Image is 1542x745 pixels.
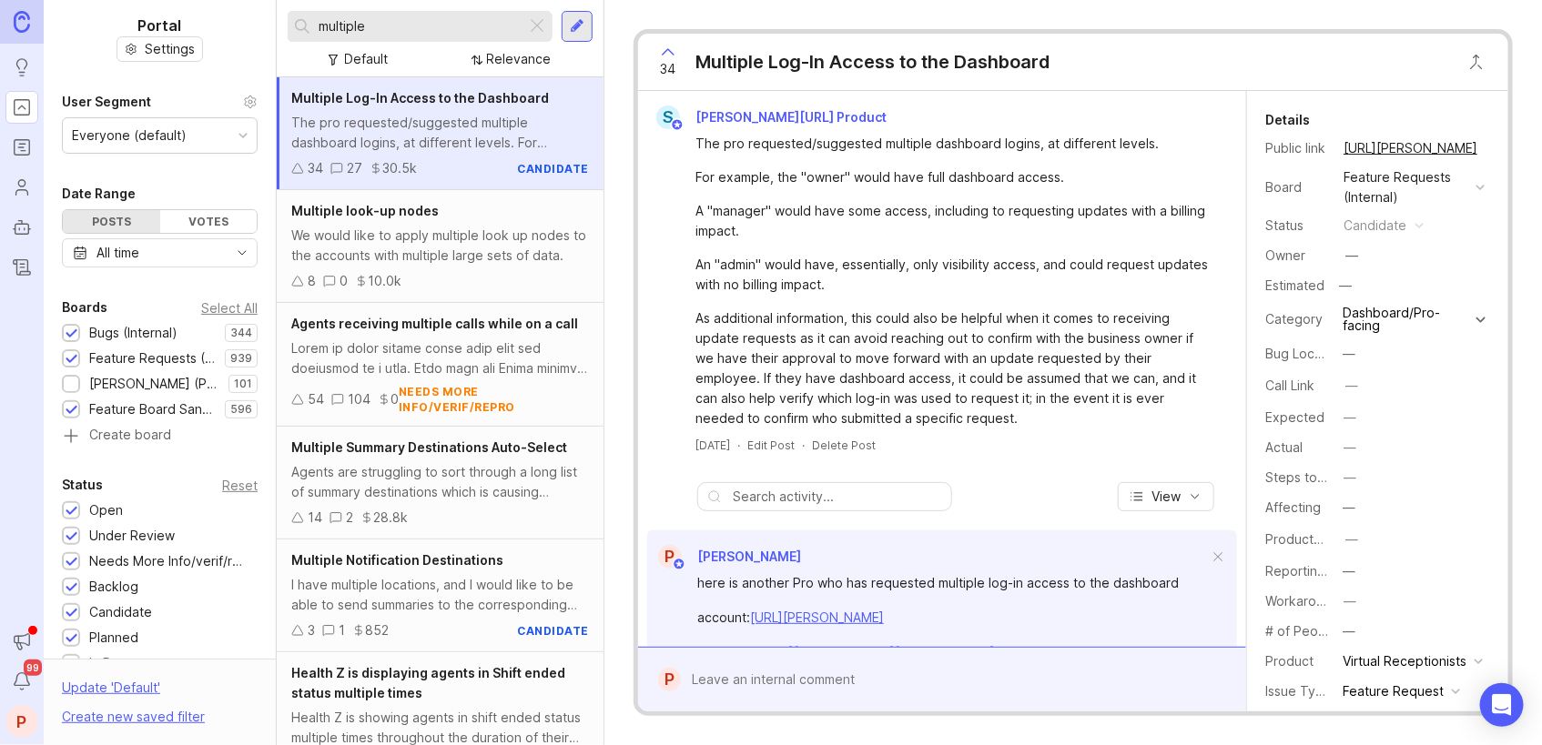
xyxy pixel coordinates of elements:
div: Feature Requests (Internal) [89,348,216,368]
div: Public link [1265,138,1329,158]
a: [URL][PERSON_NAME] [750,609,884,625]
div: 1 [339,620,345,640]
div: · [802,438,805,453]
a: Users [5,171,38,204]
div: Agents are struggling to sort through a long list of summary destinations which is causing summar... [291,462,589,502]
div: 30.5k [382,158,417,178]
div: [PERSON_NAME] (Public) [89,374,219,394]
div: Create new saved filter [62,707,205,727]
div: Votes [160,210,258,233]
div: Posts [63,210,160,233]
a: Roadmaps [5,131,38,164]
div: account: [697,608,1208,628]
div: Under Review [89,526,175,546]
div: · [737,438,740,453]
div: P [658,545,682,569]
a: Agents receiving multiple calls while on a callLorem ip dolor sitame conse adip elit sed doeiusmo... [277,303,604,427]
a: Create board [62,428,258,445]
time: [DATE] [695,438,730,452]
div: 852 [365,620,389,640]
button: Settings [117,36,203,62]
div: — [1344,591,1356,611]
button: View [1118,482,1214,511]
div: Bugs (Internal) [89,323,178,343]
div: Details [1265,109,1310,131]
label: Product [1265,653,1314,669]
label: Workaround [1265,593,1339,609]
div: Backlog [89,577,138,597]
div: All time [96,243,139,263]
span: 99 [24,659,42,676]
div: candidate [518,161,590,176]
div: A "manager" would have some access, including to requesting updates with a billing impact. [695,201,1210,241]
label: Actual [1265,439,1303,455]
div: Feature Request [1343,681,1444,701]
button: Workaround [1338,589,1362,613]
div: FD thread: [697,642,1208,662]
button: Announcements [5,625,38,658]
div: candidate [1344,216,1406,236]
div: For example, the "owner" would have full dashboard access. [695,167,1210,187]
button: Notifications [5,665,38,698]
div: I have multiple locations, and I would like to be able to send summaries to the corresponding loc... [291,575,589,615]
div: 104 [348,389,370,409]
a: Changelog [5,251,38,284]
div: P [658,668,681,691]
div: — [1343,561,1355,581]
div: Update ' Default ' [62,678,160,707]
div: Multiple Log-In Access to the Dashboard [695,49,1050,75]
span: Multiple Log-In Access to the Dashboard [291,90,549,106]
div: — [1345,529,1358,549]
button: ProductboardID [1340,528,1364,551]
div: Select All [201,303,258,313]
div: — [1344,408,1356,428]
div: Open [89,500,123,520]
div: Open Intercom Messenger [1480,683,1524,727]
span: Multiple look-up nodes [291,203,439,218]
div: — [1344,468,1356,488]
p: 939 [230,351,252,366]
div: 2 [346,508,353,528]
div: Feature Board Sandbox [DATE] [89,399,216,419]
div: here is another Pro who has requested multiple log-in access to the dashboard [697,573,1208,593]
input: Search... [319,16,519,36]
button: Steps to Reproduce [1338,466,1362,489]
div: — [1343,621,1355,641]
div: Planned [89,628,138,648]
p: 596 [230,402,252,417]
div: 10.0k [368,271,401,291]
div: Delete Post [812,438,876,453]
span: Agents receiving multiple calls while on a call [291,316,578,331]
span: Multiple Notification Destinations [291,552,503,568]
label: # of People Affected [1265,623,1395,639]
span: Multiple Summary Destinations Auto-Select [291,439,567,455]
div: Virtual Receptionists [1343,651,1466,671]
div: Category [1265,309,1329,329]
div: We would like to apply multiple look up nodes to the accounts with multiple large sets of data. [291,226,589,266]
a: Multiple look-up nodesWe would like to apply multiple look up nodes to the accounts with multiple... [277,190,604,303]
div: Needs More Info/verif/repro [89,551,249,571]
a: Multiple Log-In Access to the DashboardThe pro requested/suggested multiple dashboard logins, at ... [277,77,604,190]
p: 101 [234,377,252,391]
a: [URL][PERSON_NAME][DOMAIN_NAME] [761,644,995,659]
div: Everyone (default) [72,126,187,146]
a: Autopilot [5,211,38,244]
input: Search activity... [733,487,942,507]
div: The pro requested/suggested multiple dashboard logins, at different levels. [695,134,1210,154]
label: Reporting Team [1265,563,1363,579]
div: Status [62,474,103,496]
div: candidate [518,623,590,639]
div: — [1344,438,1356,458]
label: Bug Location [1265,346,1344,361]
span: [PERSON_NAME][URL] Product [695,109,887,125]
div: — [1343,344,1355,364]
svg: toggle icon [228,246,257,260]
a: Ideas [5,51,38,84]
div: Date Range [62,183,136,205]
div: Boards [62,297,107,318]
label: Steps to Reproduce [1265,469,1389,485]
div: Owner [1265,246,1329,266]
a: S[PERSON_NAME][URL] Product [645,106,901,129]
div: 0 [340,271,348,291]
